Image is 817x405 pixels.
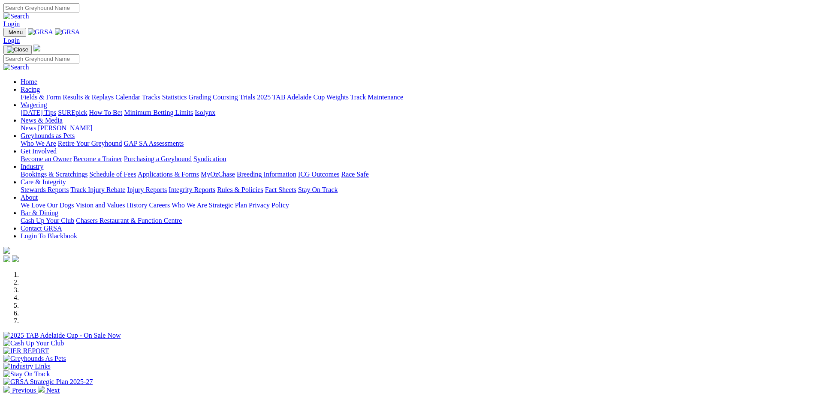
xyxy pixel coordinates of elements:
[3,63,29,71] img: Search
[58,140,122,147] a: Retire Your Greyhound
[162,93,187,101] a: Statistics
[21,117,63,124] a: News & Media
[124,155,192,162] a: Purchasing a Greyhound
[21,217,74,224] a: Cash Up Your Club
[3,45,32,54] button: Toggle navigation
[3,339,64,347] img: Cash Up Your Club
[189,93,211,101] a: Grading
[3,3,79,12] input: Search
[21,78,37,85] a: Home
[21,86,40,93] a: Racing
[21,140,56,147] a: Who We Are
[21,132,75,139] a: Greyhounds as Pets
[21,201,814,209] div: About
[3,378,93,386] img: GRSA Strategic Plan 2025-27
[76,217,182,224] a: Chasers Restaurant & Function Centre
[21,171,814,178] div: Industry
[350,93,403,101] a: Track Maintenance
[58,109,87,116] a: SUREpick
[195,109,215,116] a: Isolynx
[3,355,66,363] img: Greyhounds As Pets
[149,201,170,209] a: Careers
[89,109,123,116] a: How To Bet
[7,46,28,53] img: Close
[21,201,74,209] a: We Love Our Dogs
[341,171,368,178] a: Race Safe
[28,28,53,36] img: GRSA
[217,186,263,193] a: Rules & Policies
[213,93,238,101] a: Coursing
[3,20,20,27] a: Login
[3,54,79,63] input: Search
[115,93,140,101] a: Calendar
[3,370,50,378] img: Stay On Track
[21,155,72,162] a: Become an Owner
[3,247,10,254] img: logo-grsa-white.png
[3,28,26,37] button: Toggle navigation
[21,109,814,117] div: Wagering
[21,109,56,116] a: [DATE] Tips
[127,201,147,209] a: History
[193,155,226,162] a: Syndication
[12,387,36,394] span: Previous
[239,93,255,101] a: Trials
[201,171,235,178] a: MyOzChase
[326,93,349,101] a: Weights
[63,93,114,101] a: Results & Replays
[298,171,339,178] a: ICG Outcomes
[124,140,184,147] a: GAP SA Assessments
[21,217,814,225] div: Bar & Dining
[21,93,61,101] a: Fields & Form
[3,332,121,339] img: 2025 TAB Adelaide Cup - On Sale Now
[21,186,69,193] a: Stewards Reports
[169,186,215,193] a: Integrity Reports
[21,124,814,132] div: News & Media
[209,201,247,209] a: Strategic Plan
[21,101,47,108] a: Wagering
[138,171,199,178] a: Applications & Forms
[33,45,40,51] img: logo-grsa-white.png
[127,186,167,193] a: Injury Reports
[89,171,136,178] a: Schedule of Fees
[21,178,66,186] a: Care & Integrity
[73,155,122,162] a: Become a Trainer
[46,387,60,394] span: Next
[172,201,207,209] a: Who We Are
[3,387,38,394] a: Previous
[21,93,814,101] div: Racing
[70,186,125,193] a: Track Injury Rebate
[21,124,36,132] a: News
[21,140,814,147] div: Greyhounds as Pets
[21,194,38,201] a: About
[9,29,23,36] span: Menu
[257,93,325,101] a: 2025 TAB Adelaide Cup
[3,363,51,370] img: Industry Links
[21,186,814,194] div: Care & Integrity
[21,163,43,170] a: Industry
[265,186,296,193] a: Fact Sheets
[298,186,338,193] a: Stay On Track
[21,232,77,240] a: Login To Blackbook
[124,109,193,116] a: Minimum Betting Limits
[237,171,296,178] a: Breeding Information
[38,124,92,132] a: [PERSON_NAME]
[55,28,80,36] img: GRSA
[38,386,45,393] img: chevron-right-pager-white.svg
[21,155,814,163] div: Get Involved
[38,387,60,394] a: Next
[3,386,10,393] img: chevron-left-pager-white.svg
[21,209,58,216] a: Bar & Dining
[21,225,62,232] a: Contact GRSA
[3,12,29,20] img: Search
[3,347,49,355] img: IER REPORT
[3,255,10,262] img: facebook.svg
[75,201,125,209] a: Vision and Values
[142,93,160,101] a: Tracks
[21,171,87,178] a: Bookings & Scratchings
[21,147,57,155] a: Get Involved
[3,37,20,44] a: Login
[249,201,289,209] a: Privacy Policy
[12,255,19,262] img: twitter.svg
